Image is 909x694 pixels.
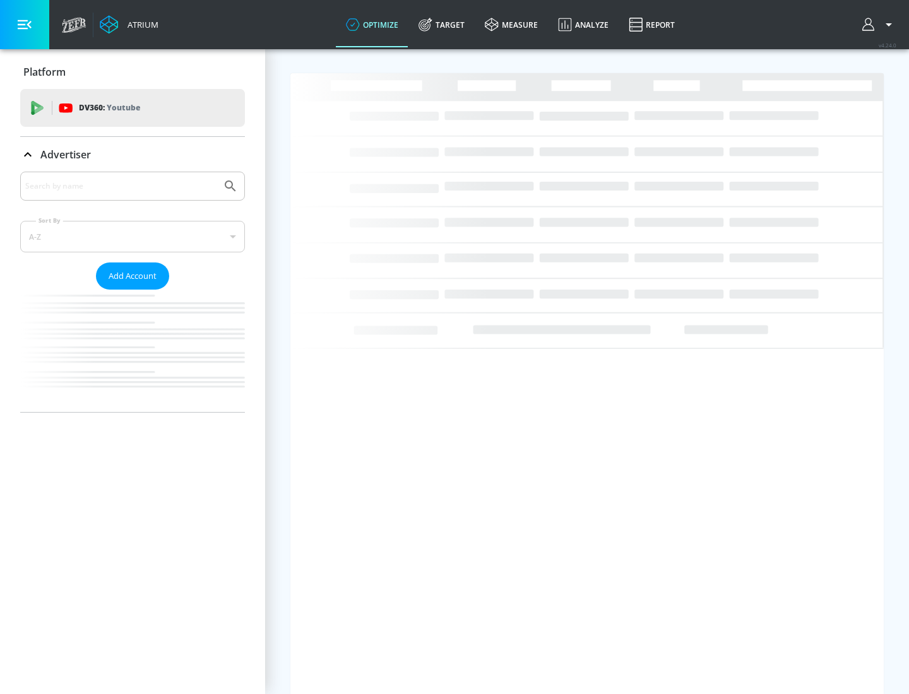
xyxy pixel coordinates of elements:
[40,148,91,162] p: Advertiser
[25,178,217,194] input: Search by name
[879,42,896,49] span: v 4.24.0
[336,2,408,47] a: optimize
[107,101,140,114] p: Youtube
[548,2,619,47] a: Analyze
[100,15,158,34] a: Atrium
[96,262,169,290] button: Add Account
[20,54,245,90] div: Platform
[79,101,140,115] p: DV360:
[20,221,245,252] div: A-Z
[619,2,685,47] a: Report
[36,216,63,225] label: Sort By
[122,19,158,30] div: Atrium
[408,2,475,47] a: Target
[23,65,66,79] p: Platform
[20,137,245,172] div: Advertiser
[20,89,245,127] div: DV360: Youtube
[20,172,245,412] div: Advertiser
[109,269,157,283] span: Add Account
[20,290,245,412] nav: list of Advertiser
[475,2,548,47] a: measure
